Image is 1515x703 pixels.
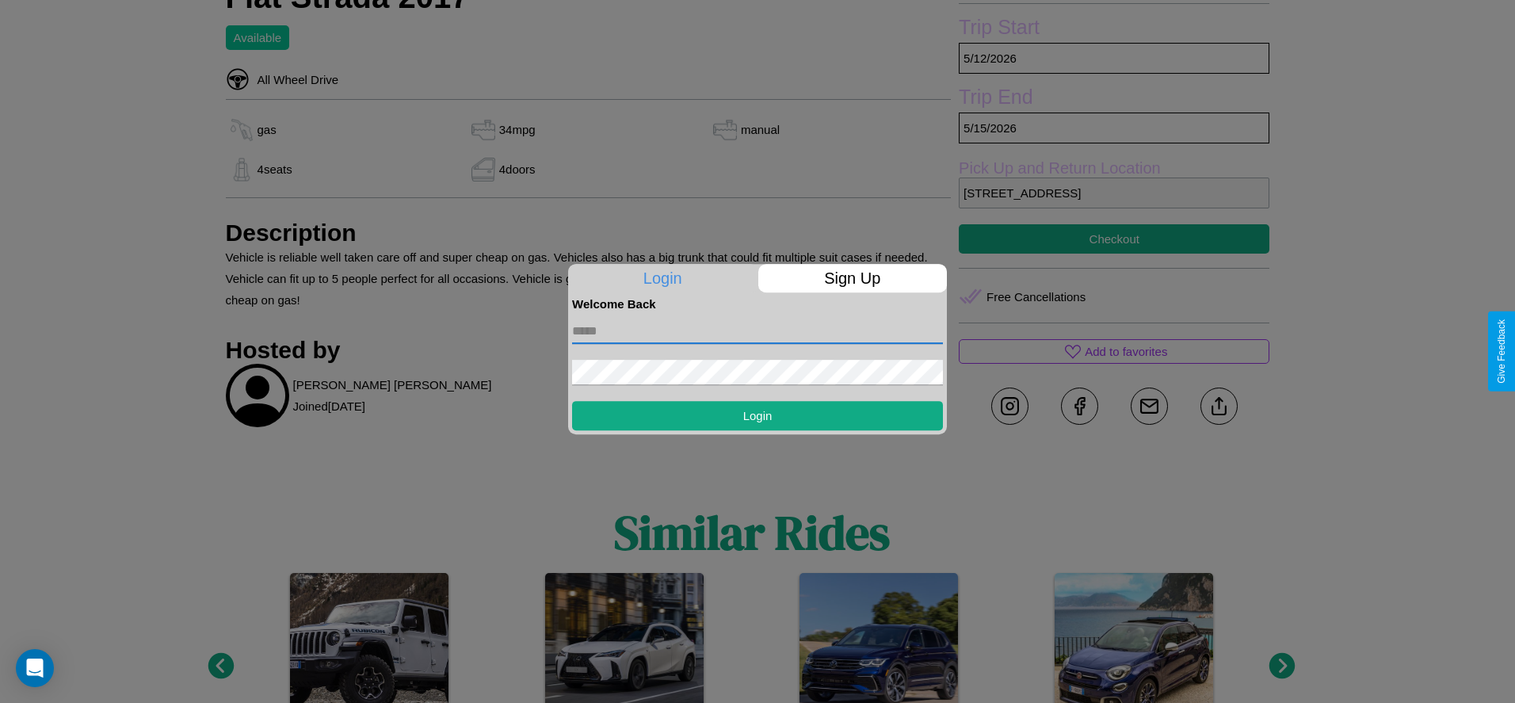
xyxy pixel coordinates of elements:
div: Open Intercom Messenger [16,649,54,687]
button: Login [572,401,943,430]
h4: Welcome Back [572,297,943,311]
p: Sign Up [758,264,948,292]
div: Give Feedback [1496,319,1507,384]
p: Login [568,264,757,292]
